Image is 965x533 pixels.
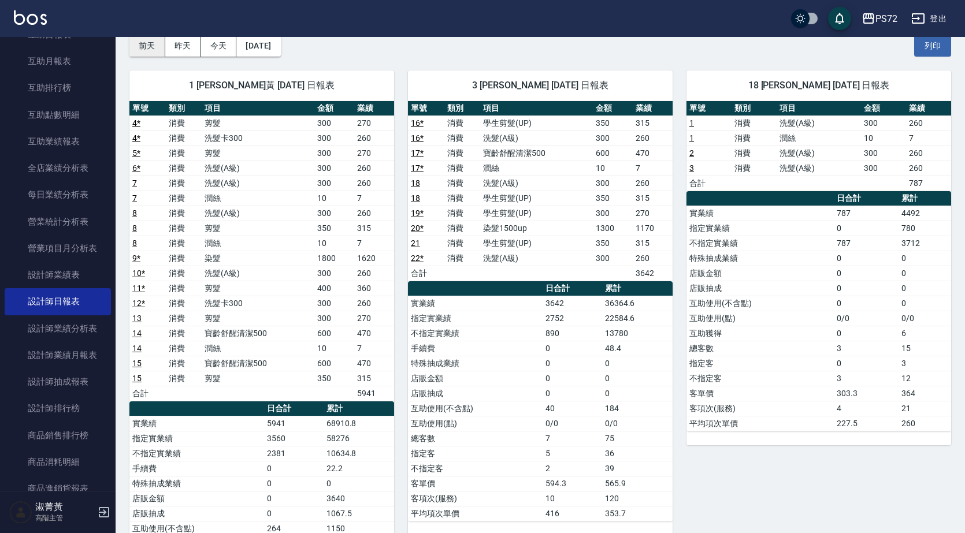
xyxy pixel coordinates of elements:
[633,101,673,116] th: 業績
[777,131,861,146] td: 潤絲
[444,176,481,191] td: 消費
[686,311,834,326] td: 互助使用(點)
[543,371,602,386] td: 0
[732,131,777,146] td: 消費
[444,191,481,206] td: 消費
[354,356,394,371] td: 470
[129,431,264,446] td: 指定實業績
[777,115,861,131] td: 洗髮(A級)
[593,176,633,191] td: 300
[129,446,264,461] td: 不指定實業績
[899,221,951,236] td: 780
[202,356,314,371] td: 寶齡舒醒清潔500
[593,206,633,221] td: 300
[411,178,420,188] a: 18
[314,131,354,146] td: 300
[602,296,673,311] td: 36364.6
[834,401,899,416] td: 4
[14,10,47,25] img: Logo
[480,206,592,221] td: 學生剪髮(UP)
[633,206,673,221] td: 270
[857,7,902,31] button: PS72
[686,371,834,386] td: 不指定客
[202,281,314,296] td: 剪髮
[543,416,602,431] td: 0/0
[834,191,899,206] th: 日合計
[686,356,834,371] td: 指定客
[166,371,202,386] td: 消費
[354,251,394,266] td: 1620
[5,102,111,128] a: 互助點數明細
[602,326,673,341] td: 13780
[202,146,314,161] td: 剪髮
[35,501,94,513] h5: 淑菁黃
[166,341,202,356] td: 消費
[899,251,951,266] td: 0
[543,446,602,461] td: 5
[480,115,592,131] td: 學生剪髮(UP)
[686,341,834,356] td: 總客數
[408,311,543,326] td: 指定實業績
[899,356,951,371] td: 3
[686,251,834,266] td: 特殊抽成業績
[480,101,592,116] th: 項目
[202,236,314,251] td: 潤絲
[686,266,834,281] td: 店販金額
[543,296,602,311] td: 3642
[593,146,633,161] td: 600
[480,131,592,146] td: 洗髮(A級)
[480,176,592,191] td: 洗髮(A級)
[444,101,481,116] th: 類別
[444,206,481,221] td: 消費
[354,341,394,356] td: 7
[324,431,394,446] td: 58276
[422,80,659,91] span: 3 [PERSON_NAME] [DATE] 日報表
[899,236,951,251] td: 3712
[602,431,673,446] td: 75
[314,236,354,251] td: 10
[906,101,951,116] th: 業績
[202,221,314,236] td: 剪髮
[264,401,324,416] th: 日合計
[686,386,834,401] td: 客單價
[354,146,394,161] td: 270
[202,251,314,266] td: 染髮
[543,431,602,446] td: 7
[834,281,899,296] td: 0
[834,341,899,356] td: 3
[354,176,394,191] td: 260
[264,416,324,431] td: 5941
[132,329,142,338] a: 14
[732,115,777,131] td: 消費
[408,281,673,521] table: a dense table
[202,326,314,341] td: 寶齡舒醒清潔500
[354,326,394,341] td: 470
[202,176,314,191] td: 洗髮(A級)
[732,101,777,116] th: 類別
[633,191,673,206] td: 315
[899,326,951,341] td: 6
[633,236,673,251] td: 315
[408,101,673,281] table: a dense table
[166,176,202,191] td: 消費
[899,341,951,356] td: 15
[129,35,165,57] button: 前天
[202,191,314,206] td: 潤絲
[166,161,202,176] td: 消費
[314,281,354,296] td: 400
[777,146,861,161] td: 洗髮(A級)
[543,401,602,416] td: 40
[202,115,314,131] td: 剪髮
[5,74,111,101] a: 互助排行榜
[411,238,420,248] a: 21
[444,236,481,251] td: 消費
[593,251,633,266] td: 300
[480,236,592,251] td: 學生剪髮(UP)
[201,35,237,57] button: 今天
[314,266,354,281] td: 300
[324,416,394,431] td: 68910.8
[314,191,354,206] td: 10
[202,161,314,176] td: 洗髮(A級)
[828,7,851,30] button: save
[354,371,394,386] td: 315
